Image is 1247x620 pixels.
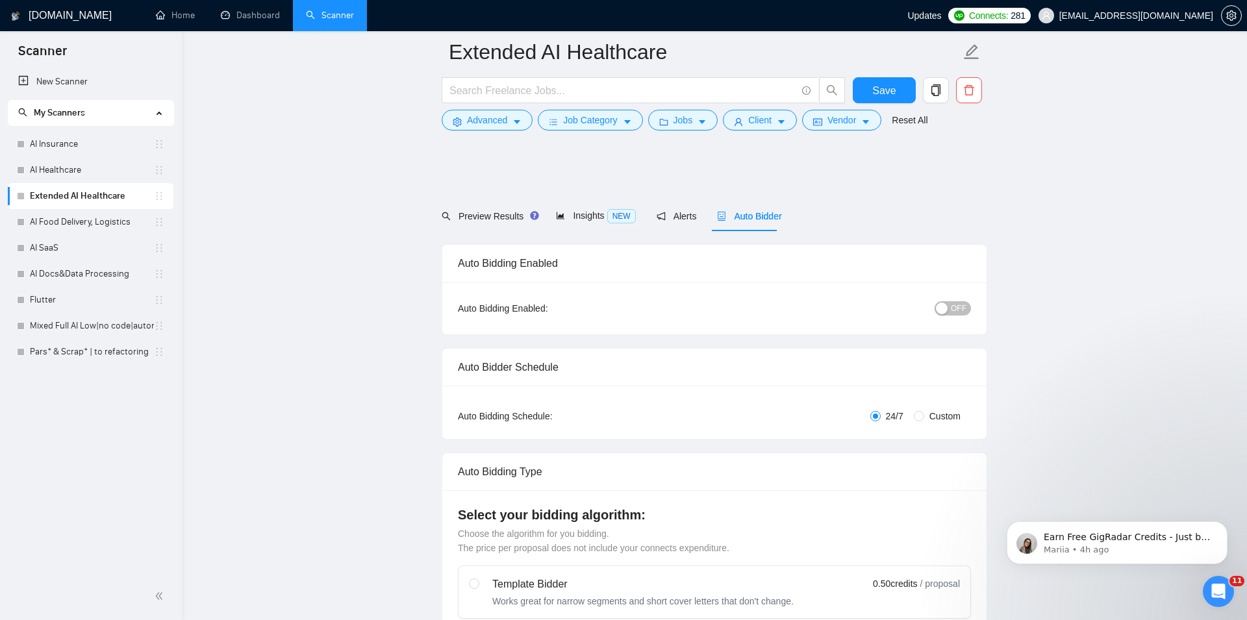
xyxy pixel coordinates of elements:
[18,69,163,95] a: New Scanner
[957,84,981,96] span: delete
[659,117,668,127] span: folder
[30,209,154,235] a: AI Food Delivery, Logistics
[306,10,354,21] a: searchScanner
[30,339,154,365] a: Pars* & Scrap* | to refactoring
[154,269,164,279] span: holder
[1011,8,1025,23] span: 281
[674,113,693,127] span: Jobs
[30,157,154,183] a: AI Healthcare
[657,212,666,221] span: notification
[458,349,971,386] div: Auto Bidder Schedule
[8,339,173,365] li: Pars* & Scrap* | to refactoring
[30,183,154,209] a: Extended AI Healthcare
[1203,576,1234,607] iframe: Intercom live chat
[923,77,949,103] button: copy
[8,313,173,339] li: Mixed Full AI Low|no code|automations
[623,117,632,127] span: caret-down
[8,131,173,157] li: AI Insurance
[861,117,870,127] span: caret-down
[956,77,982,103] button: delete
[1042,11,1051,20] span: user
[442,211,535,221] span: Preview Results
[802,110,881,130] button: idcardVendorcaret-down
[18,107,85,118] span: My Scanners
[154,321,164,331] span: holder
[873,577,917,591] span: 0.50 credits
[556,210,635,221] span: Insights
[18,108,27,117] span: search
[8,235,173,261] li: AI SaaS
[453,117,462,127] span: setting
[717,211,781,221] span: Auto Bidder
[30,235,154,261] a: AI SaaS
[8,157,173,183] li: AI Healthcare
[951,301,966,316] span: OFF
[8,42,77,69] span: Scanner
[458,453,971,490] div: Auto Bidding Type
[154,217,164,227] span: holder
[819,77,845,103] button: search
[892,113,927,127] a: Reset All
[154,243,164,253] span: holder
[467,113,507,127] span: Advanced
[987,494,1247,585] iframe: Intercom notifications message
[1221,5,1242,26] button: setting
[924,409,966,423] span: Custom
[492,595,794,608] div: Works great for narrow segments and short cover letters that don't change.
[920,577,960,590] span: / proposal
[1229,576,1244,586] span: 11
[820,84,844,96] span: search
[30,131,154,157] a: AI Insurance
[442,110,533,130] button: settingAdvancedcaret-down
[872,82,896,99] span: Save
[698,117,707,127] span: caret-down
[607,209,636,223] span: NEW
[8,287,173,313] li: Flutter
[156,10,195,21] a: homeHome
[30,287,154,313] a: Flutter
[723,110,797,130] button: userClientcaret-down
[648,110,718,130] button: folderJobscaret-down
[8,69,173,95] li: New Scanner
[538,110,642,130] button: barsJob Categorycaret-down
[8,183,173,209] li: Extended AI Healthcare
[563,113,617,127] span: Job Category
[853,77,916,103] button: Save
[458,245,971,282] div: Auto Bidding Enabled
[657,211,697,221] span: Alerts
[11,6,20,27] img: logo
[512,117,522,127] span: caret-down
[924,84,948,96] span: copy
[963,43,980,60] span: edit
[549,117,558,127] span: bars
[734,117,743,127] span: user
[492,577,794,592] div: Template Bidder
[154,347,164,357] span: holder
[777,117,786,127] span: caret-down
[34,107,85,118] span: My Scanners
[827,113,856,127] span: Vendor
[954,10,964,21] img: upwork-logo.png
[556,211,565,220] span: area-chart
[881,409,909,423] span: 24/7
[221,10,280,21] a: dashboardDashboard
[969,8,1008,23] span: Connects:
[748,113,772,127] span: Client
[155,589,168,602] span: double-left
[449,36,961,68] input: Scanner name...
[907,10,941,21] span: Updates
[1221,10,1242,21] a: setting
[154,191,164,201] span: holder
[8,261,173,287] li: AI Docs&Data Processing
[30,313,154,339] a: Mixed Full AI Low|no code|automations
[449,82,796,99] input: Search Freelance Jobs...
[442,212,451,221] span: search
[529,210,540,221] div: Tooltip anchor
[30,261,154,287] a: AI Docs&Data Processing
[8,209,173,235] li: AI Food Delivery, Logistics
[802,86,811,95] span: info-circle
